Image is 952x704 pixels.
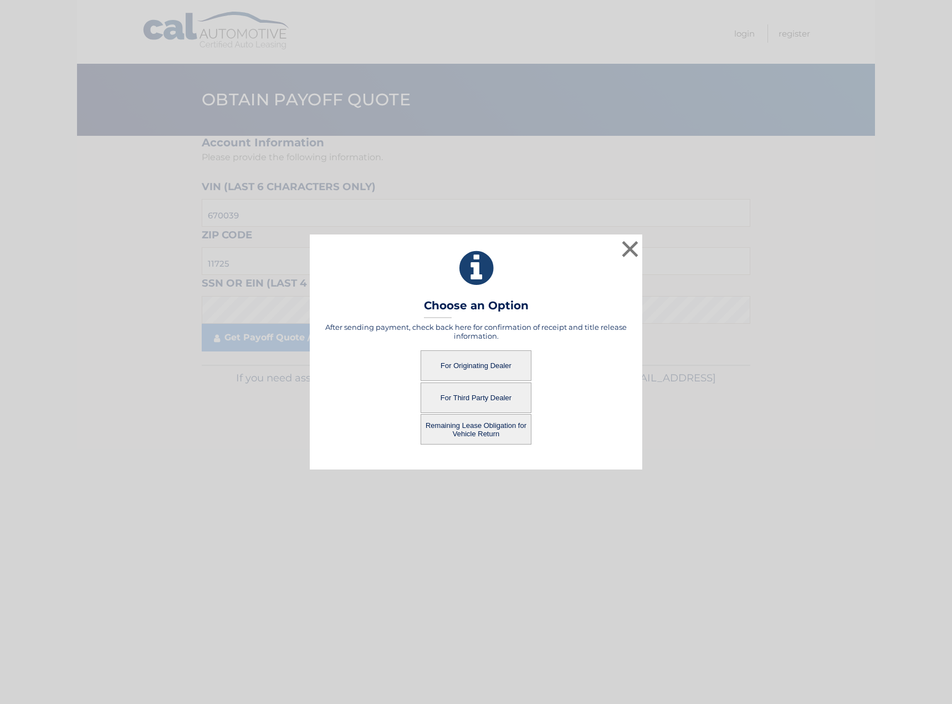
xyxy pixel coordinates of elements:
[619,238,641,260] button: ×
[421,350,531,381] button: For Originating Dealer
[324,323,628,340] h5: After sending payment, check back here for confirmation of receipt and title release information.
[421,414,531,445] button: Remaining Lease Obligation for Vehicle Return
[421,382,531,413] button: For Third Party Dealer
[424,299,529,318] h3: Choose an Option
